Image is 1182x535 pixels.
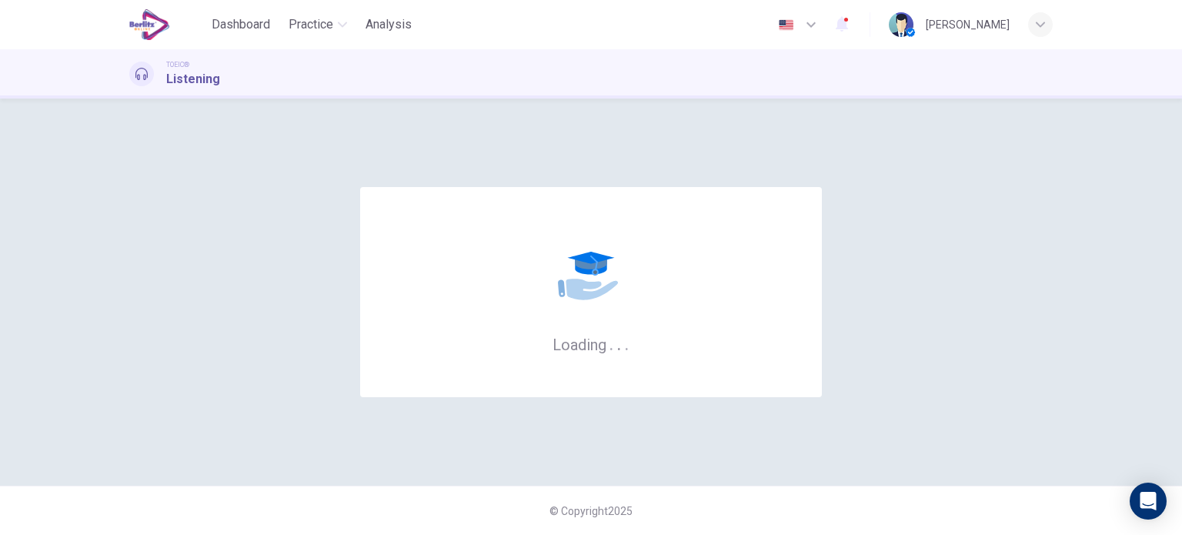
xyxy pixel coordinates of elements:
[776,19,796,31] img: en
[1130,483,1167,520] div: Open Intercom Messenger
[289,15,333,34] span: Practice
[166,70,220,89] h1: Listening
[359,11,418,38] button: Analysis
[624,330,629,356] h6: .
[926,15,1010,34] div: [PERSON_NAME]
[616,330,622,356] h6: .
[282,11,353,38] button: Practice
[166,59,189,70] span: TOEIC®
[553,334,629,354] h6: Loading
[609,330,614,356] h6: .
[129,9,205,40] a: EduSynch logo
[205,11,276,38] button: Dashboard
[129,9,170,40] img: EduSynch logo
[889,12,913,37] img: Profile picture
[549,505,633,517] span: © Copyright 2025
[212,15,270,34] span: Dashboard
[366,15,412,34] span: Analysis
